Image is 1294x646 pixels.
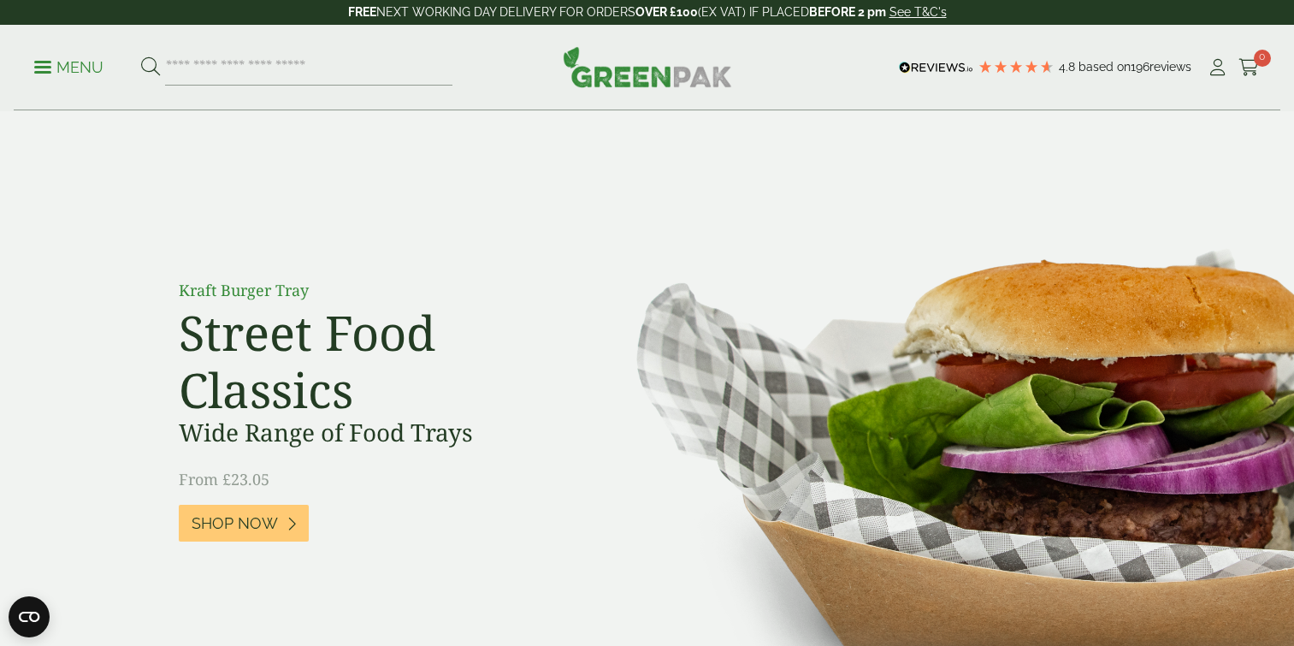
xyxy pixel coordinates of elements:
span: 196 [1131,60,1149,74]
strong: OVER £100 [635,5,698,19]
a: 0 [1238,55,1260,80]
i: My Account [1207,59,1228,76]
strong: BEFORE 2 pm [809,5,886,19]
p: Kraft Burger Tray [179,279,564,302]
span: 0 [1254,50,1271,67]
span: From £23.05 [179,469,269,489]
span: Based on [1078,60,1131,74]
a: See T&C's [889,5,947,19]
div: 4.79 Stars [978,59,1055,74]
a: Shop Now [179,505,309,542]
img: REVIEWS.io [899,62,973,74]
button: Open CMP widget [9,596,50,637]
span: reviews [1149,60,1191,74]
img: GreenPak Supplies [563,46,732,87]
strong: FREE [348,5,376,19]
h2: Street Food Classics [179,304,564,418]
span: Shop Now [192,514,278,533]
span: 4.8 [1059,60,1078,74]
h3: Wide Range of Food Trays [179,418,564,447]
i: Cart [1238,59,1260,76]
p: Menu [34,57,103,78]
a: Menu [34,57,103,74]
